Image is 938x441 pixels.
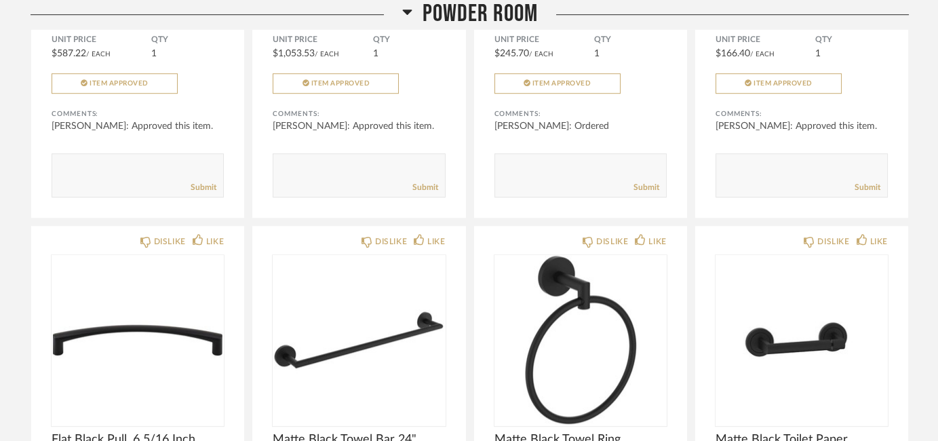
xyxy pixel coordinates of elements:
[716,73,842,94] button: Item Approved
[648,235,666,248] div: LIKE
[375,235,407,248] div: DISLIKE
[273,35,372,45] span: Unit Price
[52,119,224,133] div: [PERSON_NAME]: Approved this item.
[532,80,591,87] span: Item Approved
[494,255,667,425] img: undefined
[86,51,111,58] span: / Each
[855,182,880,193] a: Submit
[52,107,224,121] div: Comments:
[311,80,370,87] span: Item Approved
[52,49,86,58] span: $587.22
[151,49,157,58] span: 1
[594,49,600,58] span: 1
[494,35,594,45] span: Unit Price
[273,119,445,133] div: [PERSON_NAME]: Approved this item.
[716,107,888,121] div: Comments:
[716,255,888,425] img: undefined
[716,49,750,58] span: $166.40
[750,51,775,58] span: / Each
[494,119,667,133] div: [PERSON_NAME]: Ordered
[716,35,815,45] span: Unit Price
[373,49,378,58] span: 1
[90,80,149,87] span: Item Approved
[52,255,224,425] img: undefined
[529,51,553,58] span: / Each
[716,119,888,133] div: [PERSON_NAME]: Approved this item.
[815,35,888,45] span: QTY
[870,235,888,248] div: LIKE
[494,107,667,121] div: Comments:
[273,73,399,94] button: Item Approved
[817,235,849,248] div: DISLIKE
[52,35,151,45] span: Unit Price
[154,235,186,248] div: DISLIKE
[151,35,224,45] span: QTY
[633,182,659,193] a: Submit
[596,235,628,248] div: DISLIKE
[427,235,445,248] div: LIKE
[206,235,224,248] div: LIKE
[494,49,529,58] span: $245.70
[273,107,445,121] div: Comments:
[191,182,216,193] a: Submit
[273,49,315,58] span: $1,053.53
[754,80,813,87] span: Item Approved
[315,51,339,58] span: / Each
[373,35,446,45] span: QTY
[52,73,178,94] button: Item Approved
[594,35,667,45] span: QTY
[494,73,621,94] button: Item Approved
[815,49,821,58] span: 1
[412,182,438,193] a: Submit
[273,255,445,425] img: undefined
